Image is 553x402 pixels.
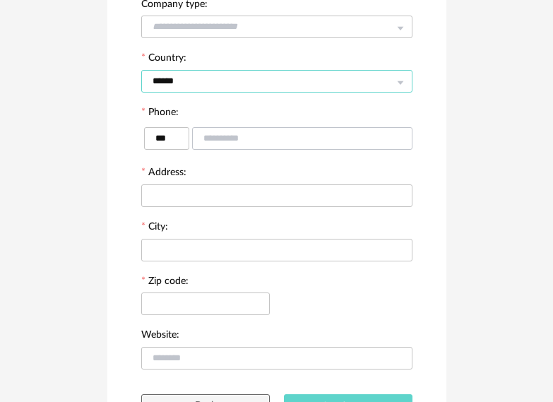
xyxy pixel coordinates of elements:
label: City: [141,222,168,235]
label: Address: [141,167,186,180]
label: Zip code: [141,276,189,289]
label: Website: [141,330,179,343]
label: Country: [141,53,186,66]
label: Phone: [141,107,179,120]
